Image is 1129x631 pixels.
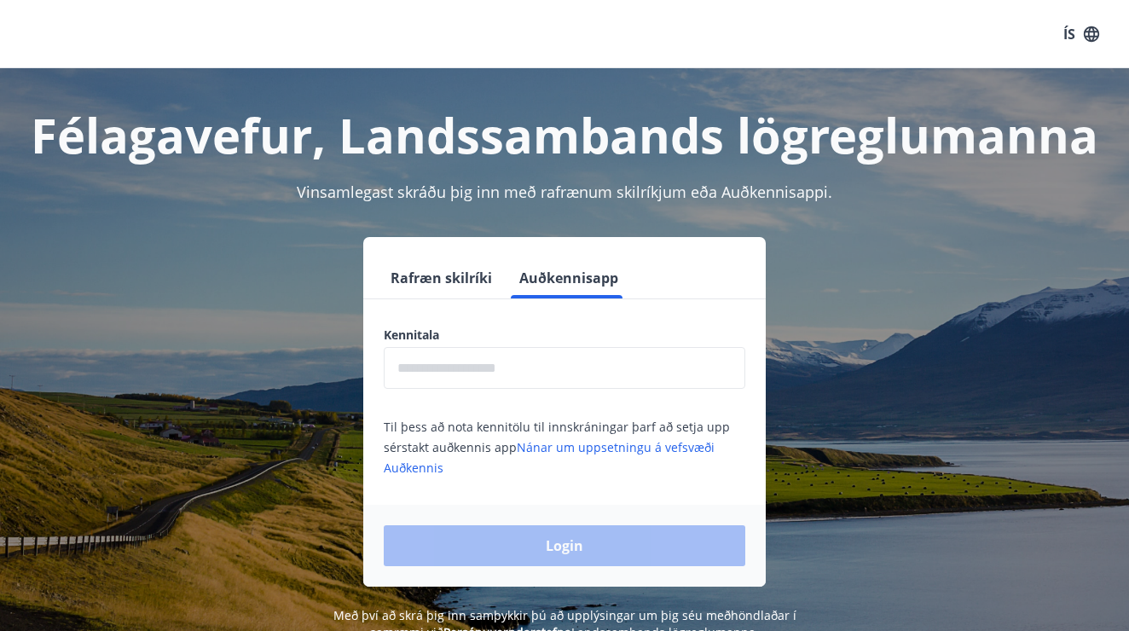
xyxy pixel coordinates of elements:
[20,102,1109,167] h1: Félagavefur, Landssambands lögreglumanna
[384,327,745,344] label: Kennitala
[384,439,715,476] a: Nánar um uppsetningu á vefsvæði Auðkennis
[512,258,625,298] button: Auðkennisapp
[297,182,832,202] span: Vinsamlegast skráðu þig inn með rafrænum skilríkjum eða Auðkennisappi.
[1054,19,1109,49] button: ÍS
[384,419,730,476] span: Til þess að nota kennitölu til innskráningar þarf að setja upp sérstakt auðkennis app
[384,258,499,298] button: Rafræn skilríki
